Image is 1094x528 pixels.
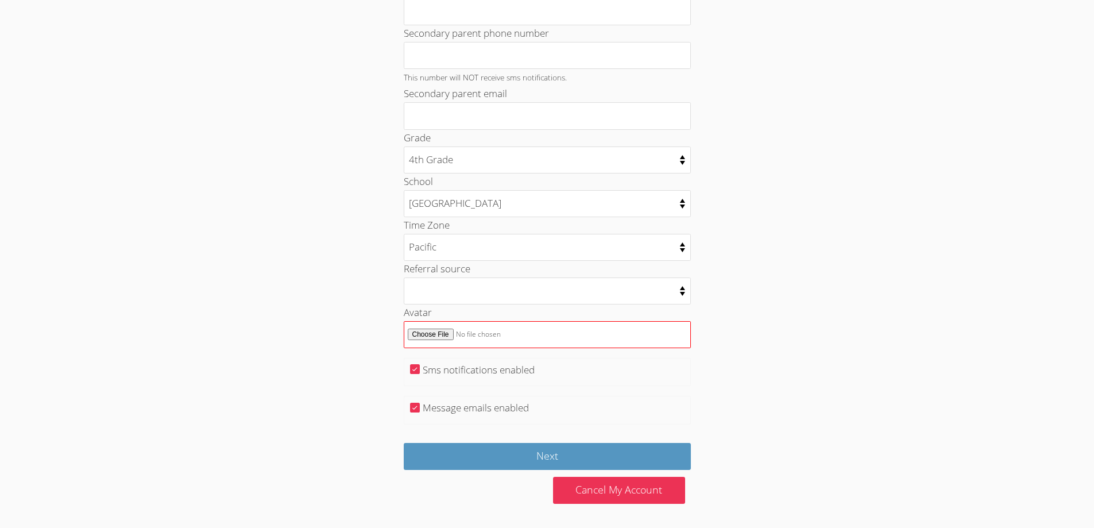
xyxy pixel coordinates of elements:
[404,131,431,144] label: Grade
[404,218,450,232] label: Time Zone
[404,262,470,275] label: Referral source
[404,175,433,188] label: School
[423,401,529,414] label: Message emails enabled
[423,363,535,376] label: Sms notifications enabled
[553,477,685,504] a: Cancel My Account
[404,443,691,470] input: Next
[404,72,567,83] small: This number will NOT receive sms notifications.
[404,306,432,319] label: Avatar
[404,87,507,100] label: Secondary parent email
[404,26,549,40] label: Secondary parent phone number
